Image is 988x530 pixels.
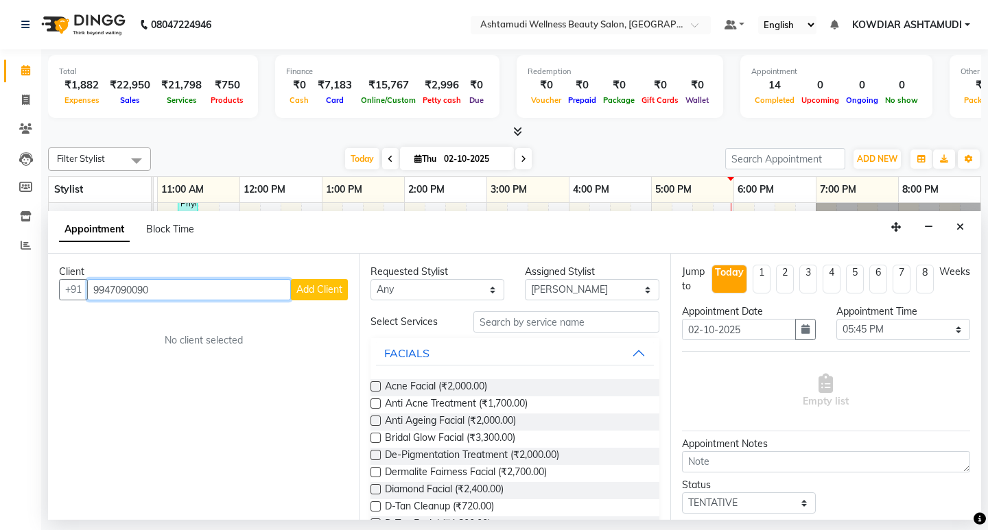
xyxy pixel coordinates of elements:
[776,265,794,293] li: 2
[207,95,247,105] span: Products
[939,265,970,279] div: Weeks
[803,374,849,409] span: Empty list
[286,95,312,105] span: Cash
[158,180,207,200] a: 11:00 AM
[385,448,559,465] span: De-Pigmentation Treatment (₹2,000.00)
[487,180,530,200] a: 3:00 PM
[753,265,771,293] li: 1
[385,396,528,413] span: Anti Acne Treatment (₹1,700.00)
[296,283,342,296] span: Add Client
[345,148,379,169] span: Today
[528,95,565,105] span: Voucher
[525,265,659,279] div: Assigned Stylist
[799,265,817,293] li: 3
[156,77,207,93] div: ₹21,798
[682,319,796,340] input: yyyy-mm-dd
[117,95,143,105] span: Sales
[385,413,516,431] span: Anti Ageing Facial (₹2,000.00)
[207,77,247,93] div: ₹750
[751,95,798,105] span: Completed
[751,77,798,93] div: 14
[565,77,600,93] div: ₹0
[798,77,843,93] div: 0
[528,66,712,77] div: Redemption
[725,148,845,169] input: Search Appointment
[846,265,864,293] li: 5
[950,217,970,238] button: Close
[312,77,357,93] div: ₹7,183
[59,66,247,77] div: Total
[146,223,194,235] span: Block Time
[682,95,712,105] span: Wallet
[357,95,419,105] span: Online/Custom
[682,265,706,293] div: Jump to
[565,95,600,105] span: Prepaid
[322,180,366,200] a: 1:00 PM
[384,345,430,361] div: FACIALS
[715,265,744,280] div: Today
[734,180,777,200] a: 6:00 PM
[466,95,487,105] span: Due
[385,482,504,499] span: Diamond Facial (₹2,400.00)
[35,5,129,44] img: logo
[854,149,901,169] button: ADD NEW
[816,180,860,200] a: 7:00 PM
[869,265,887,293] li: 6
[798,95,843,105] span: Upcoming
[59,77,104,93] div: ₹1,882
[322,95,347,105] span: Card
[843,77,882,93] div: 0
[59,265,348,279] div: Client
[405,180,448,200] a: 2:00 PM
[600,95,638,105] span: Package
[385,465,547,482] span: Dermalite Fairness Facial (₹2,700.00)
[357,77,419,93] div: ₹15,767
[600,77,638,93] div: ₹0
[652,180,695,200] a: 5:00 PM
[682,77,712,93] div: ₹0
[376,341,653,365] button: FACIALS
[59,217,130,242] span: Appointment
[385,431,515,448] span: Bridal Glow Facial (₹3,300.00)
[151,5,211,44] b: 08047224946
[370,265,504,279] div: Requested Stylist
[240,180,289,200] a: 12:00 PM
[473,311,659,333] input: Search by service name
[882,95,921,105] span: No show
[836,304,970,319] div: Appointment Time
[682,437,970,451] div: Appointment Notes
[104,77,156,93] div: ₹22,950
[163,95,200,105] span: Services
[286,77,312,93] div: ₹0
[54,183,83,195] span: Stylist
[291,279,348,300] button: Add Client
[823,265,840,293] li: 4
[751,66,921,77] div: Appointment
[87,279,291,300] input: Search by Name/Mobile/Email/Code
[899,180,942,200] a: 8:00 PM
[57,153,105,164] span: Filter Stylist
[638,95,682,105] span: Gift Cards
[411,154,440,164] span: Thu
[440,149,508,169] input: 2025-10-02
[852,18,962,32] span: KOWDIAR ASHTAMUDI
[528,77,565,93] div: ₹0
[843,95,882,105] span: Ongoing
[882,77,921,93] div: 0
[638,77,682,93] div: ₹0
[385,379,487,396] span: Acne Facial (₹2,000.00)
[893,265,910,293] li: 7
[59,279,88,300] button: +91
[682,304,816,319] div: Appointment Date
[857,154,897,164] span: ADD NEW
[419,95,464,105] span: Petty cash
[92,333,315,348] div: No client selected
[385,499,494,516] span: D-Tan Cleanup (₹720.00)
[360,315,463,329] div: Select Services
[61,95,103,105] span: Expenses
[419,77,464,93] div: ₹2,996
[286,66,489,77] div: Finance
[916,265,934,293] li: 8
[569,180,613,200] a: 4:00 PM
[682,478,816,492] div: Status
